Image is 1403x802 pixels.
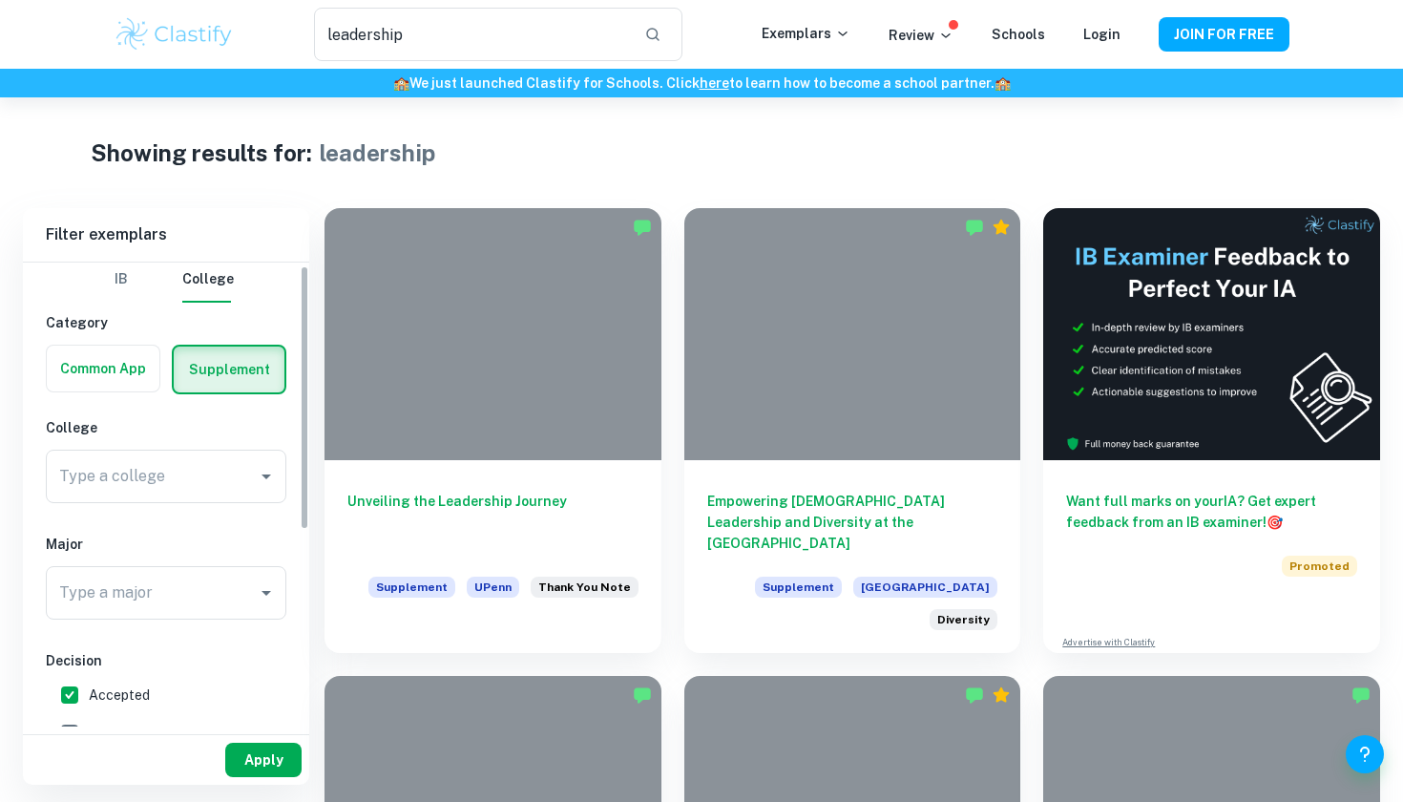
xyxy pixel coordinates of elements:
span: Promoted [1282,556,1357,577]
a: Want full marks on yourIA? Get expert feedback from an IB examiner!PromotedAdvertise with Clastify [1043,208,1380,653]
a: here [700,75,729,91]
button: Apply [225,743,302,777]
span: 🏫 [995,75,1011,91]
div: Located within one of the most dynamic cities in the world, the University of Miami is a distinct... [930,609,997,630]
p: Review [889,25,953,46]
h6: Major [46,534,286,555]
button: Open [253,580,280,606]
div: Premium [992,218,1011,237]
img: Marked [633,218,652,237]
span: Supplement [755,577,842,598]
span: 🎯 [1267,515,1283,530]
button: College [182,257,234,303]
button: Open [253,463,280,490]
button: Common App [47,346,159,391]
a: Schools [992,27,1045,42]
h6: Category [46,312,286,333]
h6: Want full marks on your IA ? Get expert feedback from an IB examiner! [1066,491,1357,533]
a: Empowering [DEMOGRAPHIC_DATA] Leadership and Diversity at the [GEOGRAPHIC_DATA]Supplement[GEOGRAP... [684,208,1021,653]
button: Supplement [174,347,284,392]
h6: Filter exemplars [23,208,309,262]
div: Write a short thank-you note to someone you have not yet thanked and would like to acknowledge. (... [531,577,639,609]
h6: Empowering [DEMOGRAPHIC_DATA] Leadership and Diversity at the [GEOGRAPHIC_DATA] [707,491,998,554]
span: Diversity [937,611,990,628]
span: Rejected [89,723,146,744]
h1: Showing results for: [91,136,312,170]
a: Unveiling the Leadership JourneySupplementUPennWrite a short thank-you note to someone you have n... [325,208,661,653]
h6: Unveiling the Leadership Journey [347,491,639,554]
img: Marked [965,686,984,705]
button: Help and Feedback [1346,735,1384,773]
span: [GEOGRAPHIC_DATA] [853,577,997,598]
img: Thumbnail [1043,208,1380,460]
a: Login [1083,27,1120,42]
img: Marked [965,218,984,237]
span: UPenn [467,577,519,598]
img: Marked [633,686,652,705]
input: Search for any exemplars... [314,8,629,61]
img: Clastify logo [114,15,235,53]
h6: We just launched Clastify for Schools. Click to learn how to become a school partner. [4,73,1399,94]
p: Exemplars [762,23,850,44]
span: Thank You Note [538,579,631,596]
h6: College [46,417,286,438]
button: JOIN FOR FREE [1159,17,1289,52]
div: Premium [992,686,1011,705]
img: Marked [1351,686,1371,705]
span: Supplement [368,577,455,598]
a: Advertise with Clastify [1062,636,1155,649]
span: Accepted [89,685,150,706]
span: 🏫 [393,75,409,91]
h1: leadership [320,136,435,170]
h6: Decision [46,650,286,671]
div: Filter type choice [98,257,234,303]
button: IB [98,257,144,303]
